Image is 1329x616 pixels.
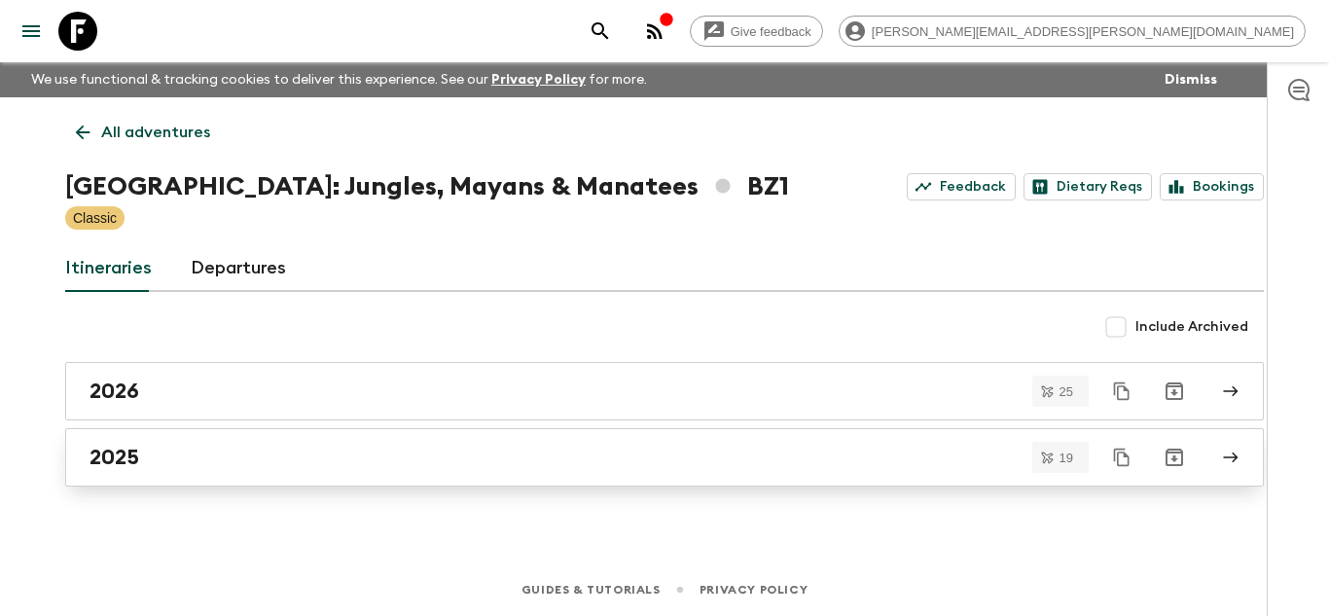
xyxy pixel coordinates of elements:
h2: 2026 [90,379,139,404]
a: 2025 [65,428,1264,487]
p: We use functional & tracking cookies to deliver this experience. See our for more. [23,62,655,97]
span: [PERSON_NAME][EMAIL_ADDRESS][PERSON_NAME][DOMAIN_NAME] [861,24,1305,39]
p: Classic [73,208,117,228]
span: Include Archived [1135,317,1248,337]
a: 2026 [65,362,1264,420]
a: Privacy Policy [491,73,586,87]
button: menu [12,12,51,51]
span: 19 [1048,452,1085,464]
a: Guides & Tutorials [521,579,661,600]
button: Archive [1155,372,1194,411]
a: Dietary Reqs [1024,173,1152,200]
h2: 2025 [90,445,139,470]
button: Duplicate [1104,374,1139,409]
span: Give feedback [720,24,822,39]
button: search adventures [581,12,620,51]
button: Archive [1155,438,1194,477]
a: Give feedback [690,16,823,47]
a: Bookings [1160,173,1264,200]
button: Duplicate [1104,440,1139,475]
p: All adventures [101,121,210,144]
button: Dismiss [1160,66,1222,93]
span: 25 [1048,385,1085,398]
a: Privacy Policy [700,579,808,600]
a: Feedback [907,173,1016,200]
h1: [GEOGRAPHIC_DATA]: Jungles, Mayans & Manatees BZ1 [65,167,789,206]
a: Itineraries [65,245,152,292]
a: Departures [191,245,286,292]
a: All adventures [65,113,221,152]
div: [PERSON_NAME][EMAIL_ADDRESS][PERSON_NAME][DOMAIN_NAME] [839,16,1306,47]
